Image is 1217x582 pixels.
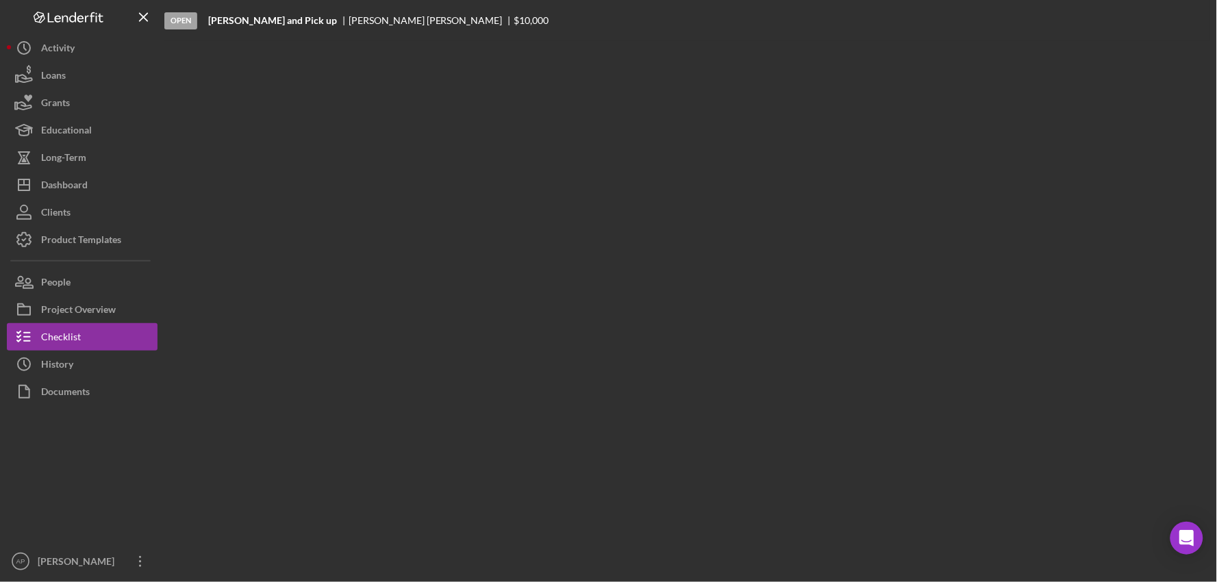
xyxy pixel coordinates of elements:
div: [PERSON_NAME] [PERSON_NAME] [349,15,514,26]
button: People [7,268,158,296]
div: Grants [41,89,70,120]
div: Checklist [41,323,81,354]
div: Documents [41,378,90,409]
button: Checklist [7,323,158,351]
div: Dashboard [41,171,88,202]
b: [PERSON_NAME] and Pick up [208,15,337,26]
button: Grants [7,89,158,116]
button: Project Overview [7,296,158,323]
div: Product Templates [41,226,121,257]
div: Project Overview [41,296,116,327]
div: Open Intercom Messenger [1170,522,1203,555]
div: History [41,351,73,381]
div: Loans [41,62,66,92]
button: Documents [7,378,158,405]
button: Long-Term [7,144,158,171]
span: $10,000 [514,14,549,26]
text: AP [16,558,25,566]
button: Product Templates [7,226,158,253]
button: Loans [7,62,158,89]
button: Dashboard [7,171,158,199]
div: Educational [41,116,92,147]
button: AP[PERSON_NAME] [7,548,158,575]
div: People [41,268,71,299]
div: [PERSON_NAME] [34,548,123,579]
button: Activity [7,34,158,62]
button: Educational [7,116,158,144]
button: History [7,351,158,378]
div: Open [164,12,197,29]
div: Long-Term [41,144,86,175]
div: Activity [41,34,75,65]
button: Clients [7,199,158,226]
div: Clients [41,199,71,229]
